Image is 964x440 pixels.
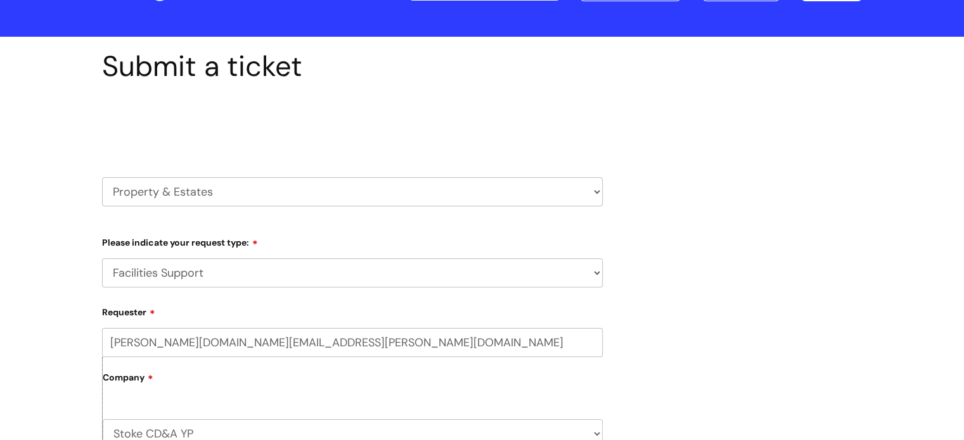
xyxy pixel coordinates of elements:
[102,113,603,136] h2: Select issue type
[102,303,603,318] label: Requester
[102,328,603,357] input: Email
[102,233,603,248] label: Please indicate your request type:
[103,368,603,396] label: Company
[102,49,603,84] h1: Submit a ticket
